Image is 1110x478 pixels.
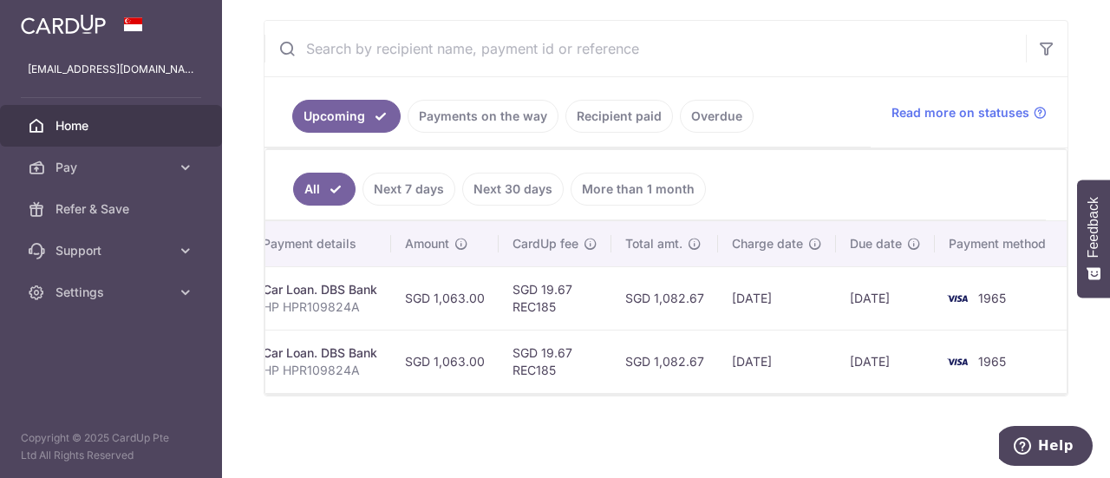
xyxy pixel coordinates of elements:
a: Next 30 days [462,173,564,206]
td: [DATE] [836,330,935,393]
div: Car Loan. DBS Bank [263,344,377,362]
th: Payment method [935,221,1067,266]
td: [DATE] [836,266,935,330]
td: [DATE] [718,330,836,393]
th: Payment details [249,221,391,266]
p: [EMAIL_ADDRESS][DOMAIN_NAME] [28,61,194,78]
td: SGD 19.67 REC185 [499,266,611,330]
span: CardUp fee [513,235,578,252]
span: Due date [850,235,902,252]
td: SGD 1,082.67 [611,266,718,330]
a: Payments on the way [408,100,558,133]
p: HP HPR109824A [263,298,377,316]
td: SGD 19.67 REC185 [499,330,611,393]
a: More than 1 month [571,173,706,206]
span: Feedback [1086,197,1101,258]
div: Car Loan. DBS Bank [263,281,377,298]
span: Settings [55,284,170,301]
a: Read more on statuses [891,104,1047,121]
td: SGD 1,063.00 [391,266,499,330]
td: SGD 1,082.67 [611,330,718,393]
span: 1965 [978,291,1006,305]
span: Support [55,242,170,259]
p: HP HPR109824A [263,362,377,379]
a: All [293,173,356,206]
iframe: Opens a widget where you can find more information [999,426,1093,469]
td: [DATE] [718,266,836,330]
a: Recipient paid [565,100,673,133]
span: Refer & Save [55,200,170,218]
img: CardUp [21,14,106,35]
button: Feedback - Show survey [1077,180,1110,298]
a: Upcoming [292,100,401,133]
a: Next 7 days [362,173,455,206]
span: 1965 [978,354,1006,369]
span: Home [55,117,170,134]
img: Bank Card [940,288,975,309]
a: Overdue [680,100,754,133]
span: Amount [405,235,449,252]
td: SGD 1,063.00 [391,330,499,393]
img: Bank Card [940,351,975,372]
input: Search by recipient name, payment id or reference [264,21,1026,76]
span: Total amt. [625,235,682,252]
span: Pay [55,159,170,176]
span: Read more on statuses [891,104,1029,121]
span: Charge date [732,235,803,252]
